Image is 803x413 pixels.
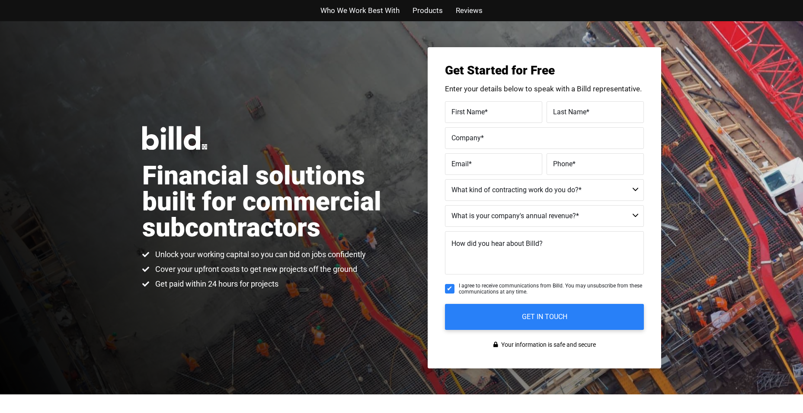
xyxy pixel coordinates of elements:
[456,4,483,17] a: Reviews
[153,279,278,289] span: Get paid within 24 hours for projects
[451,159,469,168] span: Email
[451,107,485,116] span: First Name
[445,65,644,77] h3: Get Started for Free
[451,239,543,248] span: How did you hear about Billd?
[445,85,644,93] p: Enter your details below to speak with a Billd representative.
[153,264,357,274] span: Cover your upfront costs to get new projects off the ground
[413,4,443,17] a: Products
[445,284,454,294] input: I agree to receive communications from Billd. You may unsubscribe from these communications at an...
[320,4,400,17] a: Who We Work Best With
[451,133,481,142] span: Company
[142,163,402,241] h1: Financial solutions built for commercial subcontractors
[553,159,573,168] span: Phone
[459,283,644,295] span: I agree to receive communications from Billd. You may unsubscribe from these communications at an...
[153,249,366,260] span: Unlock your working capital so you can bid on jobs confidently
[553,107,586,116] span: Last Name
[499,339,596,351] span: Your information is safe and secure
[445,304,644,330] input: GET IN TOUCH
